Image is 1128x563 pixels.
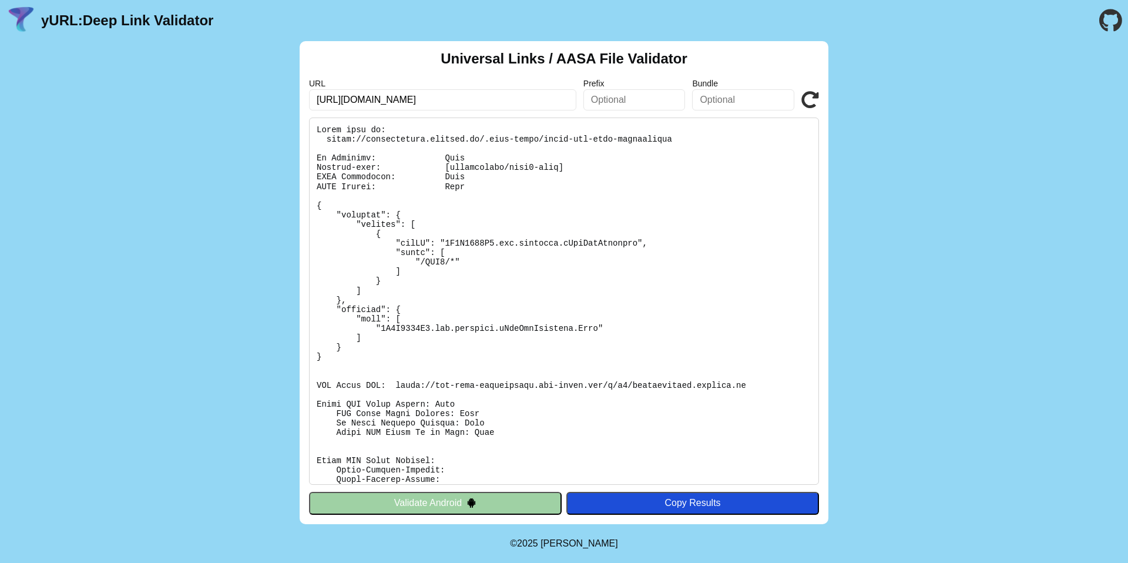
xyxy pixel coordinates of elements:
a: yURL:Deep Link Validator [41,12,213,29]
label: Bundle [692,79,794,88]
input: Optional [583,89,686,110]
pre: Lorem ipsu do: sitam://consectetura.elitsed.do/.eius-tempo/incid-utl-etdo-magnaaliqua En Adminimv... [309,118,819,485]
button: Copy Results [566,492,819,514]
button: Validate Android [309,492,562,514]
h2: Universal Links / AASA File Validator [441,51,687,67]
div: Copy Results [572,498,813,508]
input: Required [309,89,576,110]
footer: © [510,524,617,563]
img: droidIcon.svg [466,498,476,508]
input: Optional [692,89,794,110]
a: Michael Ibragimchayev's Personal Site [540,538,618,548]
img: yURL Logo [6,5,36,36]
span: 2025 [517,538,538,548]
label: Prefix [583,79,686,88]
label: URL [309,79,576,88]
